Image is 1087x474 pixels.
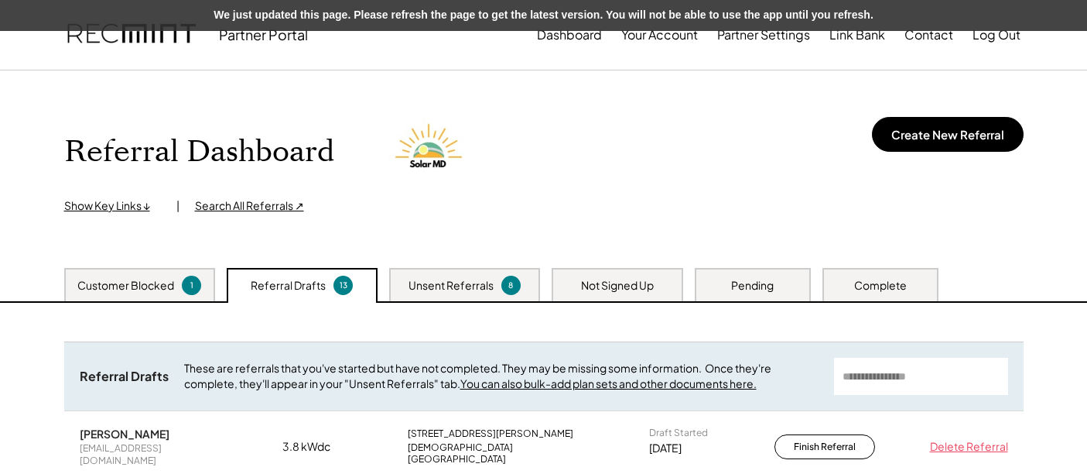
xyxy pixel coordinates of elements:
[282,439,360,455] div: 3.8 kWdc
[408,441,601,465] div: [DEMOGRAPHIC_DATA][GEOGRAPHIC_DATA]
[336,280,350,291] div: 13
[195,198,304,214] div: Search All Referrals ↗
[923,439,1008,455] div: Delete Referral
[184,280,199,291] div: 1
[731,278,774,294] div: Pending
[388,109,473,194] img: Solar%20MD%20LOgo.png
[717,19,810,50] button: Partner Settings
[184,361,819,391] div: These are referrals that you've started but have not completed. They may be missing some informat...
[67,9,196,61] img: recmint-logotype%403x.png
[774,434,875,459] button: Finish Referral
[64,134,334,170] h1: Referral Dashboard
[537,19,602,50] button: Dashboard
[649,441,682,456] div: [DATE]
[408,278,494,294] div: Unsent Referrals
[219,26,308,43] div: Partner Portal
[80,442,234,466] div: [EMAIL_ADDRESS][DOMAIN_NAME]
[77,278,174,294] div: Customer Blocked
[581,278,654,294] div: Not Signed Up
[621,19,698,50] button: Your Account
[408,428,573,440] div: [STREET_ADDRESS][PERSON_NAME]
[64,198,161,214] div: Show Key Links ↓
[251,278,326,294] div: Referral Drafts
[854,278,907,294] div: Complete
[872,117,1024,152] button: Create New Referral
[176,198,179,214] div: |
[829,19,885,50] button: Link Bank
[504,280,518,291] div: 8
[649,427,708,439] div: Draft Started
[904,19,953,50] button: Contact
[460,376,757,390] a: You can also bulk-add plan sets and other documents here.
[80,427,169,441] div: [PERSON_NAME]
[80,369,169,385] div: Referral Drafts
[972,19,1020,50] button: Log Out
